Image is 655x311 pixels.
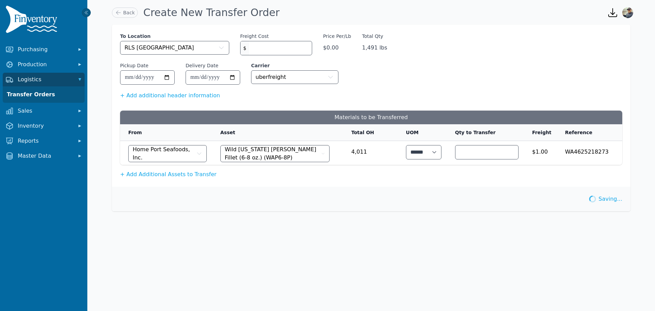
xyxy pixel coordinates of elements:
label: Delivery Date [186,62,218,69]
button: Logistics [3,73,85,86]
a: Back [112,8,138,18]
span: uberfreight [256,73,286,81]
button: Production [3,58,85,71]
span: Sales [18,107,72,115]
th: Asset [212,124,343,141]
h1: Create New Transfer Order [143,6,280,19]
a: Transfer Orders [4,88,83,101]
label: To Location [120,33,229,40]
img: Anthony Armesto [622,7,633,18]
label: Pickup Date [120,62,148,69]
button: Reports [3,134,85,148]
button: uberfreight [251,70,338,84]
span: Home Port Seafoods, Inc. [133,145,195,162]
button: Sales [3,104,85,118]
div: Saving... [591,191,622,207]
button: RLS [GEOGRAPHIC_DATA] [120,41,229,55]
button: Purchasing [3,43,85,56]
span: $0.00 [323,44,351,52]
button: Wild [US_STATE] [PERSON_NAME] Fillet (6-8 oz.) (WAP6-8P) [220,145,330,162]
span: Master Data [18,152,72,160]
span: $ [241,41,249,55]
td: $1.00 [524,141,557,165]
button: Home Port Seafoods, Inc. [128,145,207,162]
label: Price Per/Lb [323,33,351,40]
span: Production [18,60,72,69]
span: Inventory [18,122,72,130]
th: Freight [524,124,557,141]
th: UOM [398,124,447,141]
th: Total OH [343,124,398,141]
button: + Add Additional Assets to Transfer [120,170,217,179]
td: WA4625218273 [557,141,614,165]
span: Logistics [18,75,72,84]
button: Inventory [3,119,85,133]
span: 1,491 lbs [362,44,387,52]
th: From [120,124,212,141]
th: Reference [557,124,614,141]
span: RLS [GEOGRAPHIC_DATA] [125,44,194,52]
label: Total Qty [362,33,387,40]
h3: Materials to be Transferred [120,111,622,124]
label: Carrier [251,62,338,69]
span: Reports [18,137,72,145]
span: Purchasing [18,45,72,54]
span: Wild [US_STATE] [PERSON_NAME] Fillet (6-8 oz.) (WAP6-8P) [225,145,320,162]
button: + Add additional header information [120,91,220,100]
td: 4,011 [343,141,398,165]
label: Freight Cost [240,33,269,40]
img: Finventory [5,5,60,36]
th: Qty to Transfer [447,124,524,141]
button: Master Data [3,149,85,163]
